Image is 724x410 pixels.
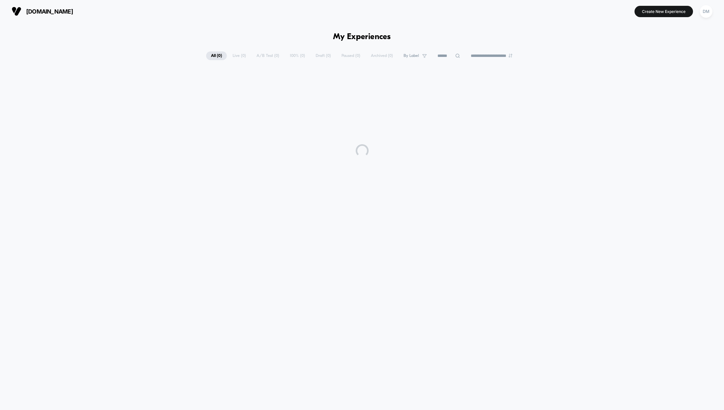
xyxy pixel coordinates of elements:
img: Visually logo [12,6,21,16]
button: DM [698,5,714,18]
span: By Label [404,53,419,58]
h1: My Experiences [333,32,391,42]
button: [DOMAIN_NAME] [10,6,75,16]
span: All ( 0 ) [206,51,227,60]
span: [DOMAIN_NAME] [26,8,73,15]
img: end [509,54,512,58]
div: DM [700,5,712,18]
button: Create New Experience [635,6,693,17]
